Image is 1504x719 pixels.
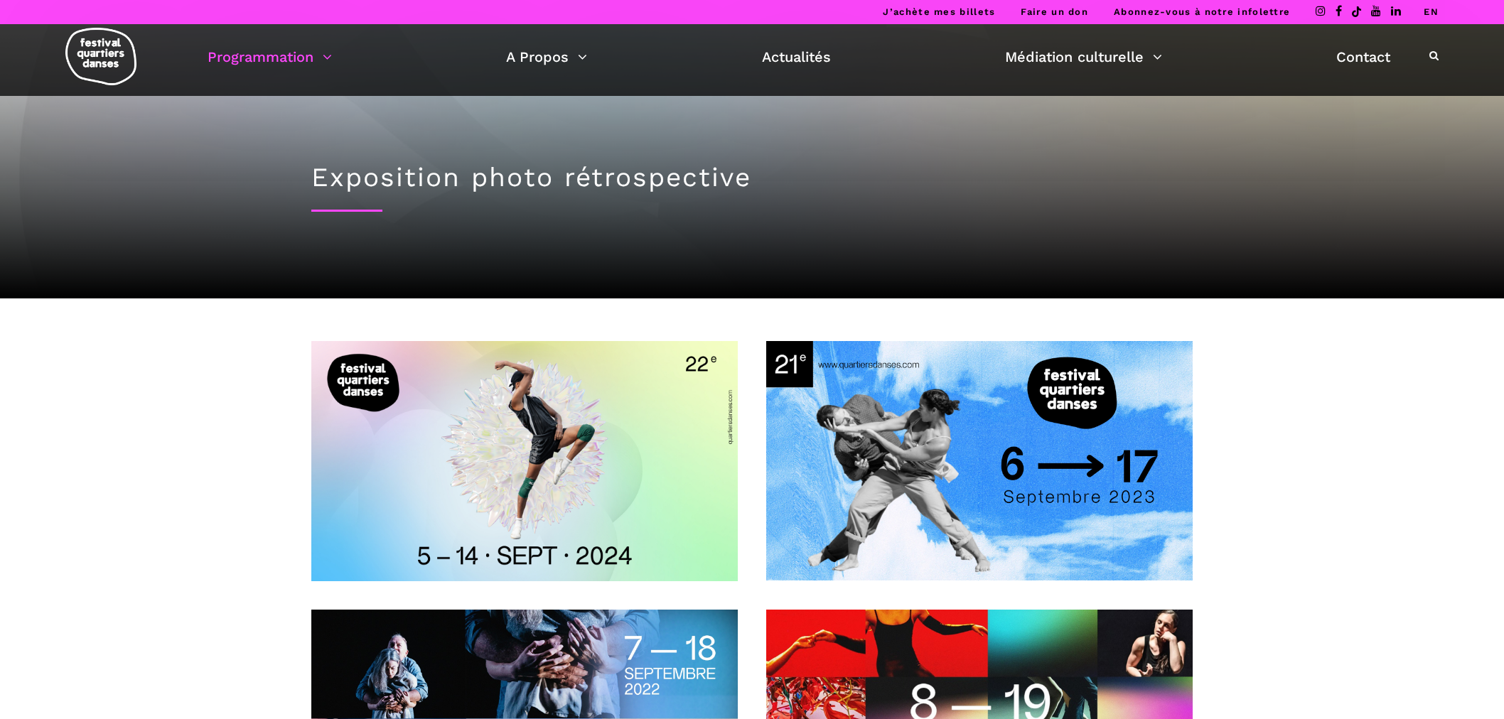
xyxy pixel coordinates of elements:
[208,45,332,69] a: Programmation
[311,162,1193,193] h1: Exposition photo rétrospective
[1005,45,1162,69] a: Médiation culturelle
[1021,6,1088,17] a: Faire un don
[1424,6,1439,17] a: EN
[762,45,831,69] a: Actualités
[1336,45,1390,69] a: Contact
[883,6,995,17] a: J’achète mes billets
[1114,6,1290,17] a: Abonnez-vous à notre infolettre
[65,28,136,85] img: logo-fqd-med
[506,45,587,69] a: A Propos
